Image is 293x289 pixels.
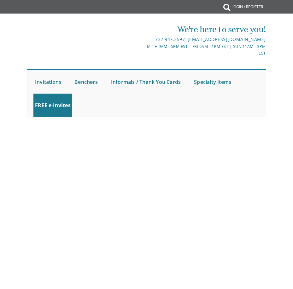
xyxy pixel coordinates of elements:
[192,70,233,94] a: Specialty Items
[147,23,266,36] div: We're here to serve you!
[33,94,72,117] a: FREE e-Invites
[188,36,266,42] a: [EMAIL_ADDRESS][DOMAIN_NAME]
[109,70,182,94] a: Informals / Thank You Cards
[147,43,266,57] div: M-Th 9am - 5pm EST | Fri 9am - 1pm EST | Sun 11am - 3pm EST
[73,70,99,94] a: Benchers
[147,36,266,43] div: |
[155,36,185,42] a: 732.947.3597
[33,70,63,94] a: Invitations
